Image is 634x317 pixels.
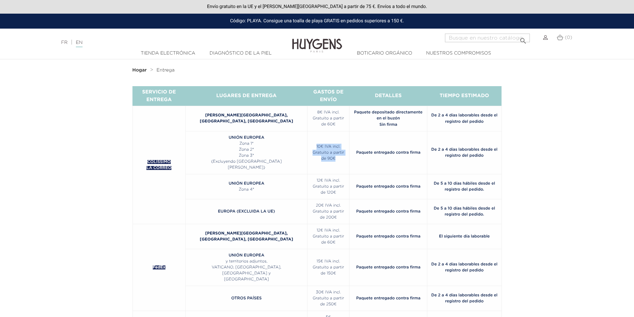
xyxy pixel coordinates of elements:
[132,68,147,73] font: Hogar
[517,32,529,41] button: 
[212,265,281,275] font: VATICANO, [GEOGRAPHIC_DATA], [GEOGRAPHIC_DATA] y
[375,93,402,98] font: DETALLES
[313,185,344,195] font: Gratuito a partir de 120€
[313,89,343,102] font: GASTOS DE ENVÍO
[431,293,498,303] font: De 2 a 4 días laborables desde el registro del pedido
[356,185,420,189] font: Paquete entregado contra firma
[356,296,420,300] font: Paquete entregado contra firma
[565,35,572,40] font: (0)
[431,148,498,158] font: De 2 a 4 días laborables desde el registro del pedido
[200,232,293,241] font: [PERSON_NAME][GEOGRAPHIC_DATA], [GEOGRAPHIC_DATA], [GEOGRAPHIC_DATA]
[356,265,420,269] font: Paquete entregado contra firma
[239,142,254,146] font: Zona 1*
[351,50,418,57] a: Boticario orgánico
[292,28,342,54] img: Huygens
[440,93,489,98] font: TIEMPO ESTIMADO
[229,136,264,140] font: UNIÓN EUROPEA
[313,296,344,306] font: Gratuito a partir de 250€
[142,89,176,102] font: SERVICIO DE ENTREGA
[313,151,344,161] font: Gratuito a partir de 90€
[313,265,344,275] font: Gratuito a partir de 150€
[218,210,275,214] font: EUROPA (EXCLUIDA LA UE)
[226,259,268,263] font: y territorios adjuntos,
[210,51,272,56] font: Diagnóstico de la piel
[317,259,340,263] font: 15€ IVA incl.
[207,4,427,9] font: Envío gratuito en la UE y el [PERSON_NAME][GEOGRAPHIC_DATA] a partir de 75 €. Envíos a todo el mu...
[229,253,264,257] font: UNIÓN EUROPEA
[317,179,340,183] font: 12€ IVA incl.
[239,188,254,192] font: Zona 4*
[146,166,171,170] font: LA CORREO
[239,148,254,152] font: Zona 2*
[239,154,254,158] font: Zona 3*
[317,145,340,149] font: 10€ IVA incl.
[354,110,423,120] font: Paquete depositado directamente en el buzón
[445,34,530,42] input: Buscar
[316,204,341,208] font: 20€ IVA incl.
[434,182,495,192] font: De 5 a 10 días hábiles desde el registro del pedido.
[423,50,494,57] a: Nuestros compromisos
[61,40,68,45] a: FR
[439,235,490,238] font: El siguiente día laborable
[317,110,339,114] font: 8€ IVA incl.
[211,160,282,164] font: (Excluyendo [GEOGRAPHIC_DATA]
[379,123,397,127] font: Sin firma
[229,182,264,186] font: UNIÓN EUROPEA
[317,229,340,233] font: 12€ IVA incl.
[431,262,498,272] font: De 2 a 4 días laborables desde el registro del pedido
[76,40,83,45] font: EN
[313,116,344,126] font: Gratuito a partir de 60€
[434,207,495,217] font: De 5 a 10 días hábiles desde el registro del pedido.
[224,277,269,281] font: [GEOGRAPHIC_DATA]
[200,113,293,123] font: [PERSON_NAME][GEOGRAPHIC_DATA], [GEOGRAPHIC_DATA], [GEOGRAPHIC_DATA]
[135,50,201,57] a: Tienda electrónica
[356,235,420,238] font: Paquete entregado contra firma
[156,68,174,73] a: Entrega
[228,166,265,170] font: [PERSON_NAME])
[132,68,148,73] a: Hogar
[313,210,344,220] font: Gratuito a partir de 200€
[76,40,83,47] a: EN
[356,210,420,214] font: Paquete entregado contra firma
[141,51,195,56] font: Tienda electrónica
[230,18,404,24] font: Código: PLAYA. Consigue una toalla de playa GRATIS en pedidos superiores a 150 €.
[426,51,491,56] font: Nuestros compromisos
[231,296,262,300] font: OTROS PAÍSES
[431,113,498,123] font: De 2 a 4 días laborables desde el registro del pedido
[519,37,527,45] font: 
[71,40,73,45] font: |
[356,151,420,155] font: Paquete entregado contra firma
[153,265,165,269] font: FedEx
[313,235,344,244] font: Gratuito a partir de 60€
[206,50,275,57] a: Diagnóstico de la piel
[216,93,277,98] font: LUGARES DE ENTREGA
[357,51,412,56] font: Boticario orgánico
[316,290,341,294] font: 30€ IVA incl.
[147,160,171,164] font: COLISSIMO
